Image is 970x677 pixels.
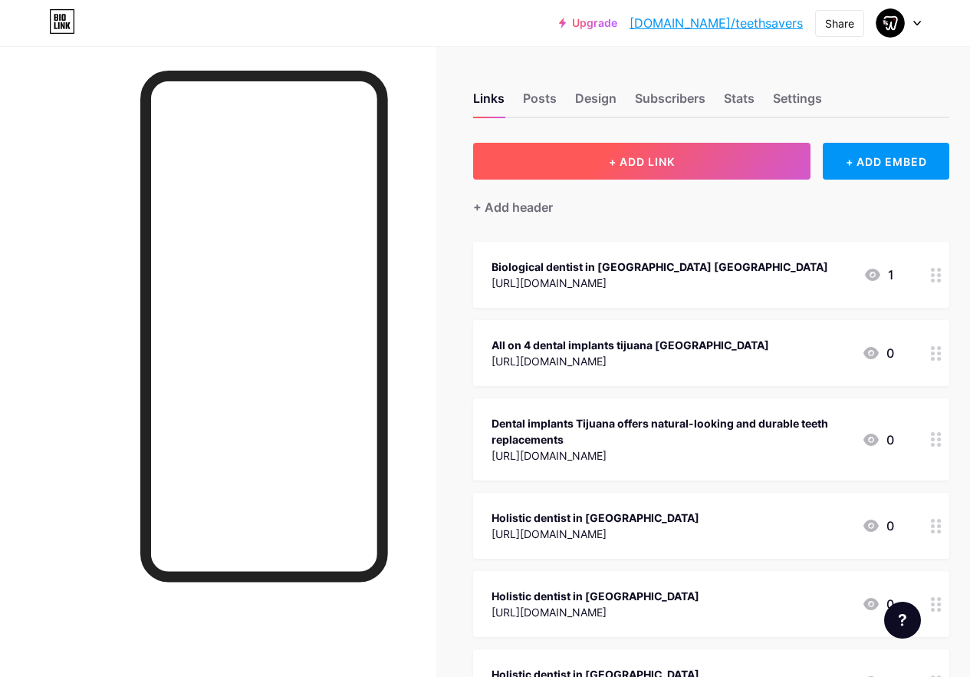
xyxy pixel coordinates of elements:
[473,143,811,180] button: + ADD LINK
[492,588,699,604] div: Holistic dentist in [GEOGRAPHIC_DATA]
[492,415,850,447] div: Dental implants Tijuana offers natural-looking and durable teeth replacements
[609,155,675,168] span: + ADD LINK
[473,89,505,117] div: Links
[492,447,850,464] div: [URL][DOMAIN_NAME]
[863,266,894,284] div: 1
[862,344,894,362] div: 0
[492,259,828,275] div: Biological dentist in [GEOGRAPHIC_DATA] [GEOGRAPHIC_DATA]
[862,595,894,613] div: 0
[825,15,854,31] div: Share
[492,353,769,369] div: [URL][DOMAIN_NAME]
[492,275,828,291] div: [URL][DOMAIN_NAME]
[823,143,949,180] div: + ADD EMBED
[862,517,894,535] div: 0
[773,89,822,117] div: Settings
[492,337,769,353] div: All on 4 dental implants tijuana [GEOGRAPHIC_DATA]
[473,198,553,216] div: + Add header
[724,89,755,117] div: Stats
[492,526,699,542] div: [URL][DOMAIN_NAME]
[559,17,617,29] a: Upgrade
[523,89,557,117] div: Posts
[635,89,705,117] div: Subscribers
[575,89,617,117] div: Design
[876,8,905,38] img: teethsavers
[492,510,699,526] div: Holistic dentist in [GEOGRAPHIC_DATA]
[630,14,803,32] a: [DOMAIN_NAME]/teethsavers
[862,431,894,449] div: 0
[492,604,699,620] div: [URL][DOMAIN_NAME]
